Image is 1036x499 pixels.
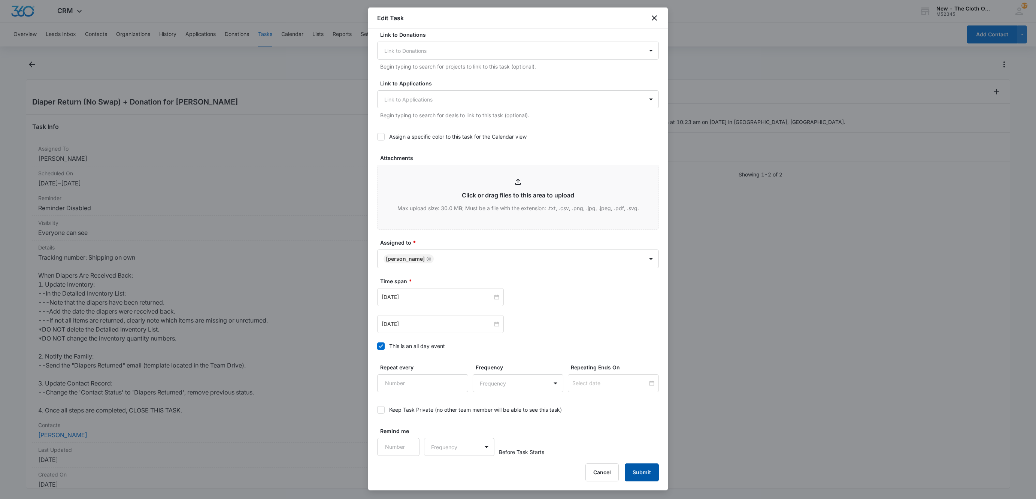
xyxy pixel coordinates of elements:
div: [PERSON_NAME] [386,256,425,261]
label: Frequency [476,363,567,371]
input: Oct 24, 2025 [382,320,493,328]
h1: Edit Task [377,13,404,22]
input: Oct 3, 2025 [382,293,493,301]
p: Begin typing to search for deals to link to this task (optional). [380,111,659,119]
button: close [650,13,659,22]
label: Assigned to [380,239,662,247]
label: Time span [380,277,662,285]
p: Begin typing to search for projects to link to this task (optional). [380,63,659,70]
label: Link to Applications [380,79,662,87]
label: Attachments [380,154,662,162]
label: Remind me [380,427,422,435]
label: Repeating Ends On [571,363,662,371]
div: Keep Task Private (no other team member will be able to see this task) [389,406,562,414]
button: Cancel [585,463,619,481]
span: Before Task Starts [499,448,544,456]
button: Submit [625,463,659,481]
label: Assign a specific color to this task for the Calendar view [377,133,659,140]
input: Number [377,438,419,456]
div: Remove Meg Nikolaeva [425,256,431,261]
input: Number [377,374,468,392]
label: Repeat every [380,363,471,371]
input: Select date [572,379,648,387]
label: Link to Donations [380,31,662,39]
div: This is an all day event [389,342,445,350]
